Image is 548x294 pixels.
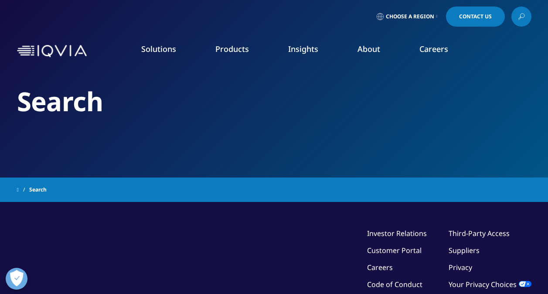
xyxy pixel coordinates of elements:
[367,263,393,272] a: Careers
[449,229,510,238] a: Third-Party Access
[288,44,318,54] a: Insights
[17,45,87,58] img: IQVIA Healthcare Information Technology and Pharma Clinical Research Company
[357,44,380,54] a: About
[215,44,249,54] a: Products
[459,14,492,19] span: Contact Us
[367,246,422,255] a: Customer Portal
[386,13,434,20] span: Choose a Region
[449,263,472,272] a: Privacy
[29,182,47,198] span: Search
[90,31,531,72] nav: Primary
[6,268,27,290] button: Open Preferences
[367,280,422,289] a: Code of Conduct
[449,246,480,255] a: Suppliers
[446,7,505,27] a: Contact Us
[141,44,176,54] a: Solutions
[17,85,531,118] h2: Search
[449,280,531,289] a: Your Privacy Choices
[367,229,427,238] a: Investor Relations
[419,44,448,54] a: Careers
